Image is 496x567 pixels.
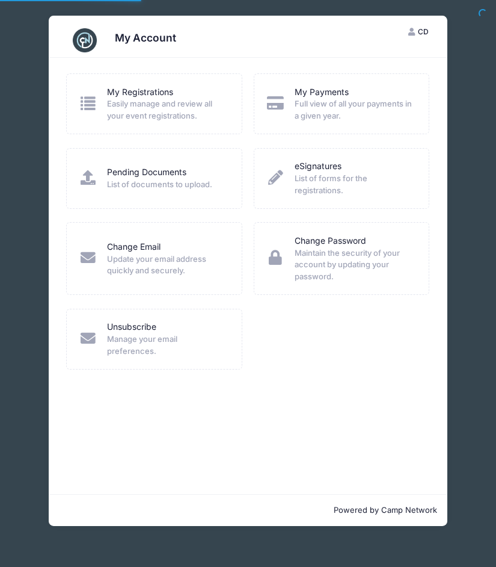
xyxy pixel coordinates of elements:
span: Full view of all your payments in a given year. [295,98,414,122]
a: eSignatures [295,160,341,173]
p: Powered by Camp Network [58,504,437,516]
button: CD [398,22,439,42]
span: Easily manage and review all your event registrations. [107,98,226,122]
a: My Payments [295,86,349,99]
span: Manage your email preferences. [107,333,226,357]
span: CD [418,27,429,36]
h3: My Account [115,32,176,45]
a: Change Email [107,241,161,253]
a: My Registrations [107,86,173,99]
span: Maintain the security of your account by updating your password. [295,247,414,283]
span: Update your email address quickly and securely. [107,253,226,277]
span: List of forms for the registrations. [295,173,414,196]
a: Unsubscribe [107,321,156,333]
span: List of documents to upload. [107,179,226,191]
a: Change Password [295,235,366,247]
img: CampNetwork [73,28,97,52]
a: Pending Documents [107,166,186,179]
